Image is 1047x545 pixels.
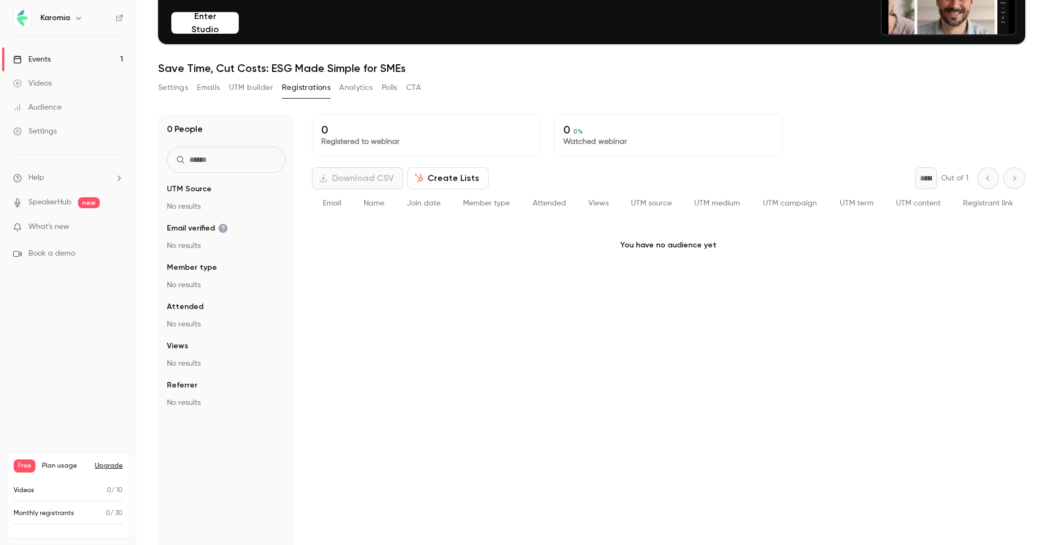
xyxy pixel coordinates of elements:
p: / 10 [107,486,123,495]
p: Out of 1 [941,173,968,184]
button: Registrations [282,79,330,96]
h1: Save Time, Cut Costs: ESG Made Simple for SMEs [158,62,1025,75]
div: Audience [13,102,62,113]
h6: Karomia [40,13,70,23]
button: Analytics [339,79,373,96]
button: Enter Studio [171,12,239,34]
span: Registrant link [963,199,1013,207]
div: Videos [13,78,52,89]
div: Events [13,54,51,65]
span: Plan usage [42,462,88,470]
p: 0 [321,123,532,136]
p: No results [167,280,286,290]
p: Videos [14,486,34,495]
span: UTM Source [167,184,212,195]
span: Referrer [167,380,197,391]
span: new [78,197,100,208]
div: People list [312,189,1025,218]
p: Monthly registrants [14,508,74,518]
button: Polls [382,79,398,96]
span: Views [167,341,188,352]
span: 0 [106,510,110,517]
span: 0 [107,487,111,494]
p: Registered to webinar [321,136,532,147]
span: What's new [28,221,69,233]
img: Karomia [14,9,31,27]
button: Create Lists [407,167,489,189]
span: UTM content [896,199,941,207]
span: Name [364,199,384,207]
iframe: Noticeable Trigger [110,222,123,232]
p: No results [167,201,286,212]
p: No results [167,319,286,330]
button: Emails [197,79,220,96]
span: UTM source [631,199,672,207]
p: No results [167,240,286,251]
button: CTA [406,79,421,96]
button: Upgrade [95,462,123,470]
button: Settings [158,79,188,96]
span: Attended [167,301,203,312]
p: You have no audience yet [312,218,1025,272]
span: Join date [407,199,441,207]
button: UTM builder [229,79,273,96]
h1: 0 People [167,123,203,136]
span: UTM campaign [763,199,817,207]
span: Member type [463,199,510,207]
p: No results [167,358,286,369]
div: Settings [13,126,57,137]
span: UTM term [840,199,874,207]
span: UTM medium [694,199,740,207]
span: Help [28,172,44,184]
section: facet-groups [167,184,286,408]
span: Book a demo [28,248,75,259]
span: Attended [533,199,566,207]
span: Member type [167,262,217,273]
li: help-dropdown-opener [13,172,123,184]
a: SpeakerHub [28,197,71,208]
p: / 30 [106,508,123,518]
span: Views [588,199,609,207]
p: No results [167,397,286,408]
p: 0 [563,123,774,136]
p: Watched webinar [563,136,774,147]
span: Email verified [167,223,228,234]
span: Email [323,199,341,207]
span: Free [14,459,35,473]
span: 0 % [573,128,583,135]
